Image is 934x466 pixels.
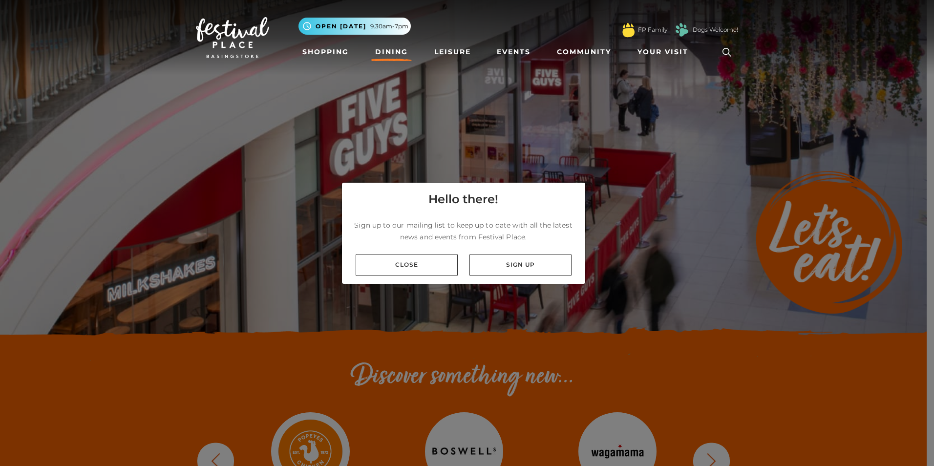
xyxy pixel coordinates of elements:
button: Open [DATE] 9.30am-7pm [298,18,411,35]
span: Open [DATE] [316,22,366,31]
a: Dogs Welcome! [693,25,738,34]
a: Close [356,254,458,276]
a: Events [493,43,534,61]
span: Your Visit [637,47,688,57]
a: FP Family [638,25,667,34]
a: Sign up [469,254,572,276]
h4: Hello there! [428,191,498,208]
img: Festival Place Logo [196,17,269,58]
span: 9.30am-7pm [370,22,408,31]
a: Dining [371,43,412,61]
a: Your Visit [634,43,697,61]
p: Sign up to our mailing list to keep up to date with all the latest news and events from Festival ... [350,219,577,243]
a: Community [553,43,615,61]
a: Shopping [298,43,353,61]
a: Leisure [430,43,475,61]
